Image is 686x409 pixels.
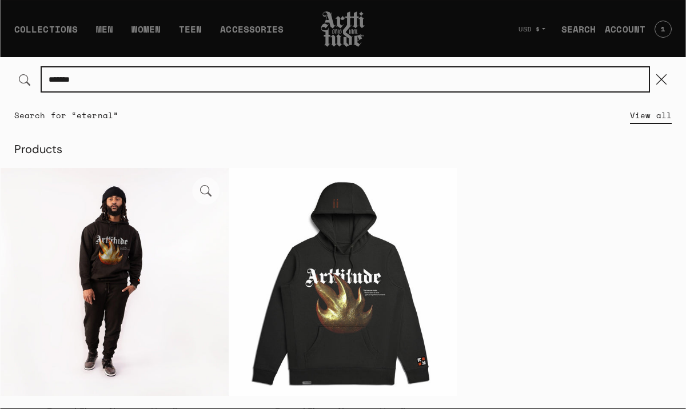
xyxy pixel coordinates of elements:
a: View all [630,103,672,128]
span: Search for “eternal” [14,109,118,121]
a: Search for “eternal” [14,110,118,121]
button: Close [649,67,674,92]
input: Search... [42,67,649,91]
a: Eternal Flame Signature HoodieEternal Flame Signature Hoodie [1,168,229,396]
span: View all [630,110,672,121]
h2: Products [1,131,685,168]
a: Eternal Flame Signature HoodieEternal Flame Signature Hoodie [229,168,457,396]
img: Eternal Flame Signature Hoodie [229,168,457,396]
